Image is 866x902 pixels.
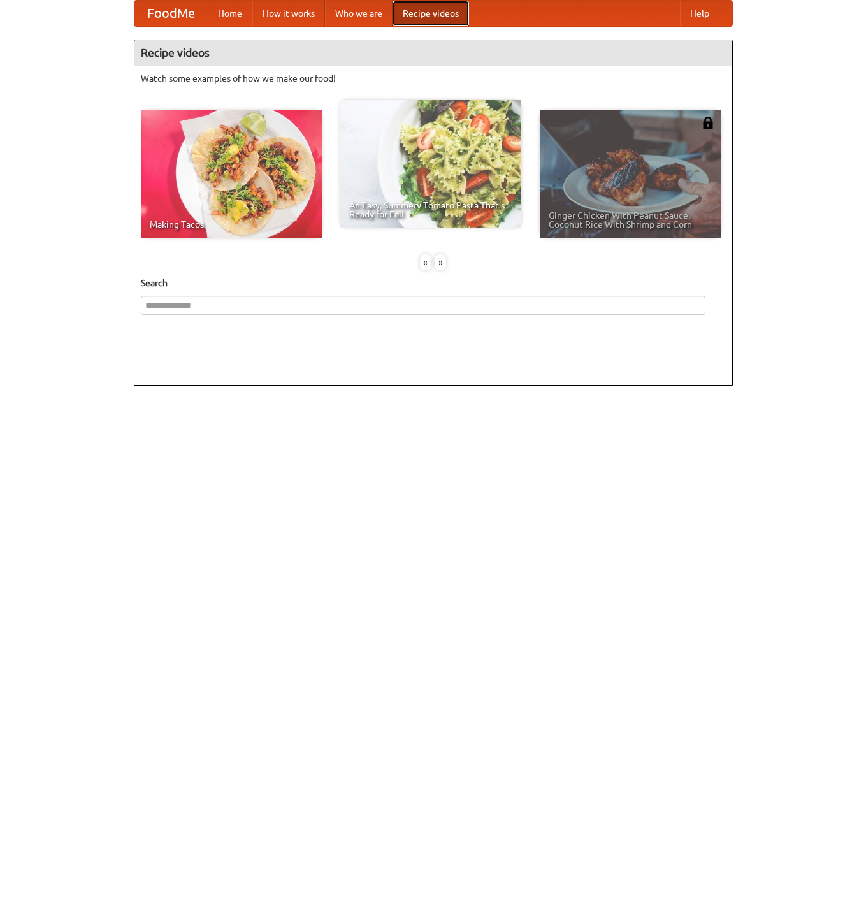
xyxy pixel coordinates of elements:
span: An Easy, Summery Tomato Pasta That's Ready for Fall [349,201,512,219]
h5: Search [141,277,726,289]
a: An Easy, Summery Tomato Pasta That's Ready for Fall [340,100,521,228]
div: « [420,254,431,270]
a: Help [680,1,719,26]
p: Watch some examples of how we make our food! [141,72,726,85]
span: Making Tacos [150,220,313,229]
a: Who we are [325,1,393,26]
h4: Recipe videos [134,40,732,66]
div: » [435,254,446,270]
a: FoodMe [134,1,208,26]
a: Recipe videos [393,1,469,26]
img: 483408.png [702,117,714,129]
a: Home [208,1,252,26]
a: How it works [252,1,325,26]
a: Making Tacos [141,110,322,238]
